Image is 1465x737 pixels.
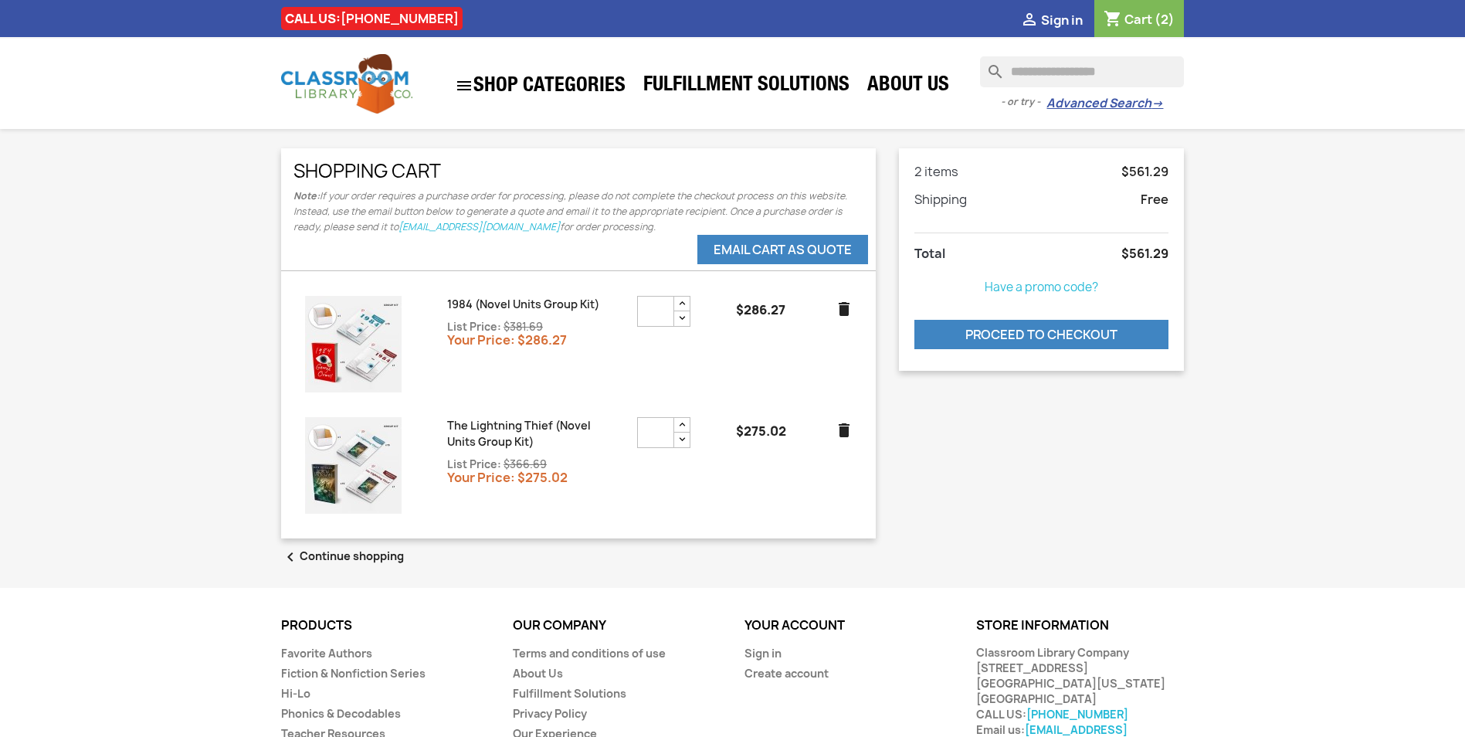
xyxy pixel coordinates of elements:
[281,548,300,566] i: chevron_left
[447,331,515,348] span: Your Price:
[504,320,543,334] span: $381.69
[736,423,786,440] strong: $275.02
[513,646,666,661] a: Terms and conditions of use
[504,457,547,471] span: $366.69
[744,666,829,681] a: Create account
[513,619,721,633] p: Our company
[293,161,863,181] h1: Shopping Cart
[281,706,401,721] a: Phonics & Decodables
[1020,12,1083,29] a:  Sign in
[1041,12,1083,29] span: Sign in
[914,191,967,208] span: Shipping
[341,10,459,27] a: [PHONE_NUMBER]
[447,320,501,334] span: List Price:
[1046,96,1163,111] a: Advanced Search→
[281,646,372,661] a: Favorite Authors
[914,163,958,180] span: 2 items
[281,686,310,701] a: Hi-Lo
[1155,11,1175,28] span: (2)
[1141,192,1168,207] span: Free
[1104,11,1175,28] a: Shopping cart link containing 2 product(s)
[447,469,515,486] span: Your Price:
[980,56,1184,87] input: Search
[914,320,1169,349] a: Proceed to checkout
[447,457,501,471] span: List Price:
[447,297,599,311] a: 1984 (Novel Units Group Kit)
[513,686,626,701] a: Fulfillment Solutions
[1026,707,1128,722] a: [PHONE_NUMBER]
[914,245,945,262] span: Total
[1121,164,1168,179] span: $561.29
[398,220,560,233] a: [EMAIL_ADDRESS][DOMAIN_NAME]
[1124,11,1152,28] span: Cart
[835,421,853,440] a: delete
[1151,96,1163,111] span: →
[281,619,490,633] p: Products
[835,300,853,318] a: delete
[1121,246,1168,261] span: $561.29
[281,666,426,681] a: Fiction & Nonfiction Series
[860,71,957,102] a: About Us
[744,616,845,633] a: Your account
[305,296,402,392] img: 1984 (Novel Units Group Kit)
[281,549,404,563] a: chevron_leftContinue shopping
[976,619,1185,633] p: Store information
[736,301,785,318] strong: $286.27
[985,279,1098,295] a: Have a promo code?
[281,54,412,114] img: Classroom Library Company
[637,417,674,448] input: The Lightning Thief (Novel Units Group Kit) product quantity field
[305,417,402,514] img: The Lightning Thief (Novel Units Group Kit)
[517,331,567,348] span: $286.27
[980,56,999,75] i: search
[744,646,782,661] a: Sign in
[1104,11,1122,29] i: shopping_cart
[455,76,473,95] i: 
[697,235,868,264] button: eMail Cart as Quote
[447,418,591,449] a: The Lightning Thief (Novel Units Group Kit)
[1001,94,1046,110] span: - or try -
[513,706,587,721] a: Privacy Policy
[517,469,568,486] span: $275.02
[1020,12,1039,30] i: 
[513,666,563,681] a: About Us
[281,7,463,30] div: CALL US:
[293,188,863,235] p: If your order requires a purchase order for processing, please do not complete the checkout proce...
[636,71,857,102] a: Fulfillment Solutions
[293,189,320,202] b: Note:
[637,296,674,327] input: 1984 (Novel Units Group Kit) product quantity field
[447,69,633,103] a: SHOP CATEGORIES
